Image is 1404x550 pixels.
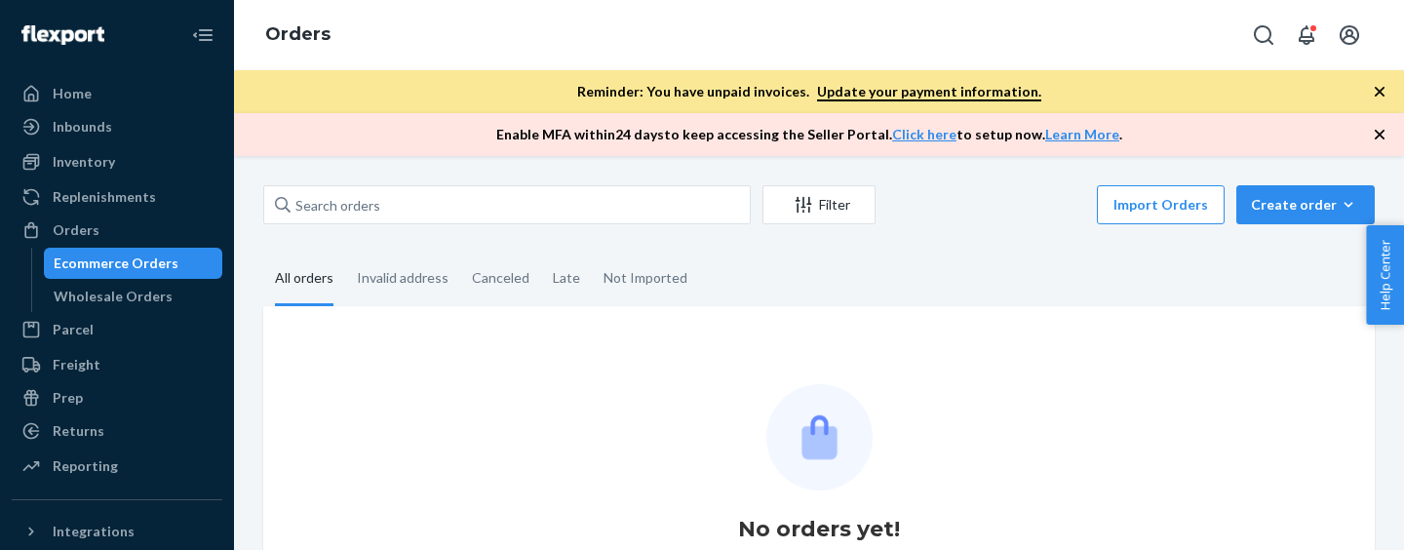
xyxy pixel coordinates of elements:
[357,253,448,303] div: Invalid address
[12,516,222,547] button: Integrations
[53,220,99,240] div: Orders
[12,415,222,447] a: Returns
[53,187,156,207] div: Replenishments
[250,7,346,63] ol: breadcrumbs
[1287,16,1326,55] button: Open notifications
[762,185,876,224] button: Filter
[53,456,118,476] div: Reporting
[44,281,223,312] a: Wholesale Orders
[21,25,104,45] img: Flexport logo
[1244,16,1283,55] button: Open Search Box
[496,125,1122,144] p: Enable MFA within 24 days to keep accessing the Seller Portal. to setup now. .
[892,126,956,142] a: Click here
[183,16,222,55] button: Close Navigation
[263,185,751,224] input: Search orders
[1097,185,1225,224] button: Import Orders
[12,382,222,413] a: Prep
[53,388,83,408] div: Prep
[275,253,333,306] div: All orders
[1366,225,1404,325] button: Help Center
[766,384,873,491] img: Empty list
[53,320,94,339] div: Parcel
[1236,185,1375,224] button: Create order
[1251,195,1360,215] div: Create order
[53,84,92,103] div: Home
[12,78,222,109] a: Home
[12,215,222,246] a: Orders
[53,355,100,374] div: Freight
[53,152,115,172] div: Inventory
[53,117,112,137] div: Inbounds
[763,195,875,215] div: Filter
[1045,126,1119,142] a: Learn More
[1330,16,1369,55] button: Open account menu
[738,514,900,545] h1: No orders yet!
[265,23,331,45] a: Orders
[12,451,222,482] a: Reporting
[472,253,529,303] div: Canceled
[12,146,222,177] a: Inventory
[54,254,178,273] div: Ecommerce Orders
[53,522,135,541] div: Integrations
[553,253,580,303] div: Late
[54,287,173,306] div: Wholesale Orders
[12,181,222,213] a: Replenishments
[577,82,1041,101] p: Reminder: You have unpaid invoices.
[817,83,1041,101] a: Update your payment information.
[12,314,222,345] a: Parcel
[53,421,104,441] div: Returns
[12,111,222,142] a: Inbounds
[12,349,222,380] a: Freight
[44,248,223,279] a: Ecommerce Orders
[604,253,687,303] div: Not Imported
